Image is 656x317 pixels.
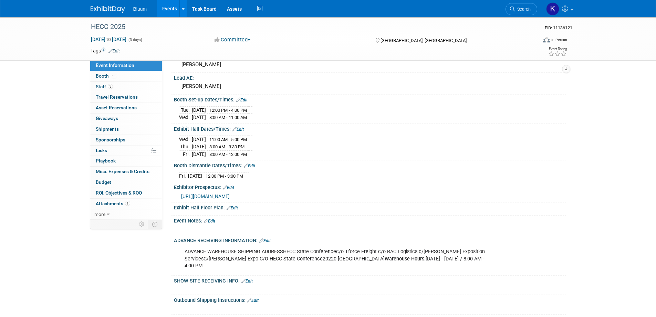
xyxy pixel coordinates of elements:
[128,38,142,42] span: (3 days)
[209,137,247,142] span: 11:00 AM - 5:00 PM
[90,82,162,92] a: Staff3
[179,136,192,143] td: Wed.
[96,84,113,89] span: Staff
[506,3,537,15] a: Search
[90,124,162,135] a: Shipments
[90,188,162,198] a: ROI, Objectives & ROO
[546,2,559,16] img: Kellie Noller
[91,6,125,13] img: ExhibitDay
[125,201,130,206] span: 1
[90,92,162,102] a: Travel Reservations
[174,95,566,103] div: Booth Set-up Dates/Times:
[174,276,566,285] div: SHOW SITE RECEIVING INFO:
[90,71,162,81] a: Booth
[96,158,116,164] span: Playbook
[179,114,192,121] td: Wed.
[96,169,149,174] span: Misc. Expenses & Credits
[90,167,162,177] a: Misc. Expenses & Credits
[90,60,162,71] a: Event Information
[90,209,162,220] a: more
[90,156,162,166] a: Playbook
[232,127,244,132] a: Edit
[90,177,162,188] a: Budget
[209,115,247,120] span: 8:00 AM - 11:00 AM
[105,37,112,42] span: to
[96,116,118,121] span: Giveaways
[181,194,230,199] a: [URL][DOMAIN_NAME]
[174,182,566,191] div: Exhibitor Prospectus:
[136,220,148,229] td: Personalize Event Tab Strip
[88,21,527,33] div: HECC 2025
[543,37,550,42] img: Format-Inperson.png
[192,143,206,151] td: [DATE]
[548,47,567,51] div: Event Rating
[179,59,561,70] div: [PERSON_NAME]
[551,37,567,42] div: In-Person
[209,108,247,113] span: 12:00 PM - 4:00 PM
[236,98,248,102] a: Edit
[174,202,566,211] div: Exhibit Hall Floor Plan:
[90,146,162,156] a: Tasks
[108,49,120,53] a: Edit
[148,220,162,229] td: Toggle Event Tabs
[192,136,206,143] td: [DATE]
[241,279,253,284] a: Edit
[91,36,127,42] span: [DATE] [DATE]
[174,160,566,169] div: Booth Dismantle Dates/Times:
[227,206,238,210] a: Edit
[192,114,206,121] td: [DATE]
[244,164,255,168] a: Edit
[90,199,162,209] a: Attachments1
[179,150,192,158] td: Fri.
[188,172,202,179] td: [DATE]
[108,84,113,89] span: 3
[112,74,115,78] i: Booth reservation complete
[212,36,253,43] button: Committed
[497,36,568,46] div: Event Format
[96,105,137,110] span: Asset Reservations
[179,106,192,114] td: Tue.
[174,235,566,244] div: ADVANCE RECEIVING INFORMATION:
[515,7,531,12] span: Search
[179,172,188,179] td: Fri.
[179,143,192,151] td: Thu.
[206,174,243,179] span: 12:00 PM - 3:00 PM
[204,219,215,224] a: Edit
[96,73,117,79] span: Booth
[174,295,566,304] div: Outbound Shipping Instructions:
[96,179,111,185] span: Budget
[96,94,138,100] span: Travel Reservations
[209,144,244,149] span: 8:00 AM - 3:30 PM
[381,38,467,43] span: [GEOGRAPHIC_DATA], [GEOGRAPHIC_DATA]
[174,124,566,133] div: Exhibit Hall Dates/Times:
[133,6,147,12] span: Bluum
[96,126,119,132] span: Shipments
[209,152,247,157] span: 8:00 AM - 12:00 PM
[259,238,271,243] a: Edit
[192,150,206,158] td: [DATE]
[174,216,566,225] div: Event Notes:
[180,245,490,273] div: ADVANCE WAREHOUSE SHIPPING ADDRESSHECC State Conferencec/o Tforce Freight c/o RAC Logistics c/[PE...
[90,103,162,113] a: Asset Reservations
[90,113,162,124] a: Giveaways
[545,25,572,30] span: Event ID: 11136121
[90,135,162,145] a: Sponsorships
[179,81,561,92] div: [PERSON_NAME]
[96,190,142,196] span: ROI, Objectives & ROO
[95,148,107,153] span: Tasks
[96,137,125,142] span: Sponsorships
[223,185,234,190] a: Edit
[385,256,426,262] b: Warehouse Hours:
[96,62,134,68] span: Event Information
[94,211,105,217] span: more
[174,73,566,81] div: Lead AE:
[247,298,259,303] a: Edit
[91,47,120,54] td: Tags
[96,201,130,206] span: Attachments
[192,106,206,114] td: [DATE]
